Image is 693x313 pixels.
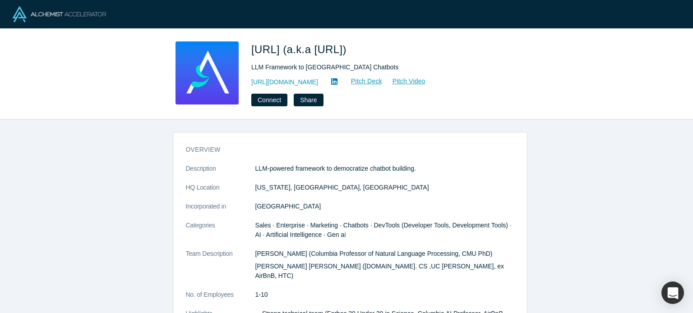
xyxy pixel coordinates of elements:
a: Pitch Video [383,76,426,86]
a: [URL][DOMAIN_NAME] [251,77,318,87]
p: [PERSON_NAME] (Columbia Professor of Natural Language Processing, CMU PhD) [255,249,514,259]
dd: 1-10 [255,290,514,299]
dt: Categories [186,221,255,249]
dt: Incorporated in [186,202,255,221]
p: LLM-powered framework to democratize chatbot building. [255,164,514,173]
p: [PERSON_NAME] [PERSON_NAME] ([DOMAIN_NAME]. CS ,UC [PERSON_NAME], ex AirBnB, HTC) [255,262,514,281]
div: LLM Framework to [GEOGRAPHIC_DATA] Chatbots [251,63,504,72]
dd: [US_STATE], [GEOGRAPHIC_DATA], [GEOGRAPHIC_DATA] [255,183,514,192]
dd: [GEOGRAPHIC_DATA] [255,202,514,211]
dt: HQ Location [186,183,255,202]
button: Share [294,94,323,106]
button: Connect [251,94,287,106]
span: Sales · Enterprise · Marketing · Chatbots · DevTools (Developer Tools, Development Tools) · AI · ... [255,222,512,238]
dt: Description [186,164,255,183]
img: Arklex.AI (a.k.a Articulate.AI)'s Logo [176,41,239,104]
dt: No. of Employees [186,290,255,309]
span: [URL] (a.k.a [URL]) [251,43,350,55]
img: Alchemist Logo [13,6,106,22]
h3: overview [186,145,502,154]
a: Pitch Deck [341,76,383,86]
dt: Team Description [186,249,255,290]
